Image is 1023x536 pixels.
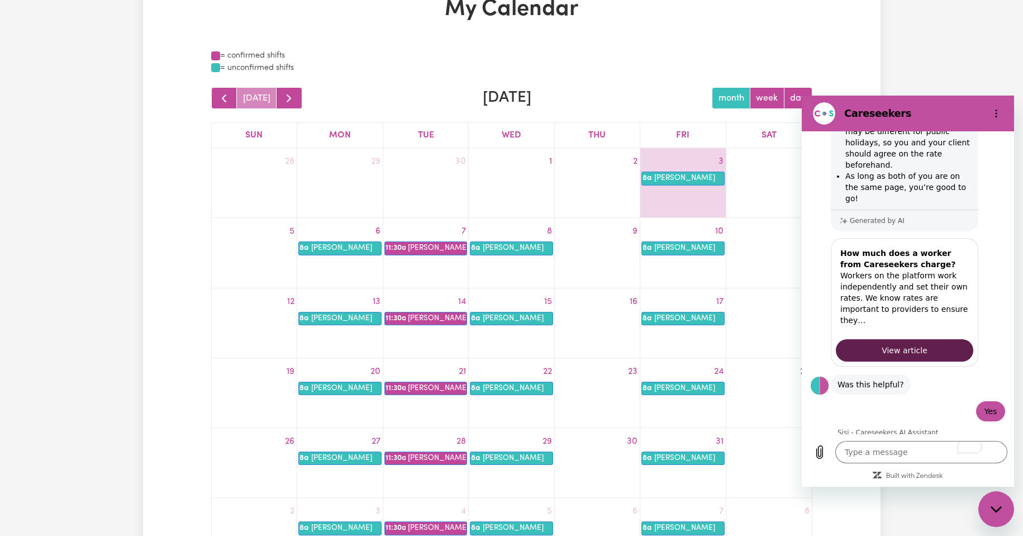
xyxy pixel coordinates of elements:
[311,382,373,395] div: [PERSON_NAME]
[470,522,480,534] div: 8a
[554,218,640,288] td: October 9, 2025
[554,428,640,498] td: October 30, 2025
[469,218,554,288] td: October 8, 2025
[642,172,652,184] div: 8a
[654,452,716,464] div: [PERSON_NAME]
[383,358,468,428] td: October 21, 2025
[545,222,554,240] a: October 8, 2025
[716,153,726,170] a: October 3, 2025
[798,363,812,381] a: October 25, 2025
[626,363,640,381] a: October 23, 2025
[713,433,726,450] a: October 31, 2025
[726,288,811,358] td: October 18, 2025
[327,127,353,143] a: Monday
[243,127,265,143] a: Sunday
[212,288,297,358] td: October 12, 2025
[642,452,652,464] div: 8a
[642,242,652,254] div: 8a
[631,153,640,170] a: October 2, 2025
[642,382,652,395] div: 8a
[299,242,309,254] div: 8a
[654,522,716,534] div: [PERSON_NAME]
[469,358,554,428] td: October 22, 2025
[297,358,383,428] td: October 20, 2025
[540,433,554,450] a: October 29, 2025
[211,62,812,74] div: = unconfirmed shifts
[802,96,1014,487] iframe: To enrich screen reader interactions, please activate Accessibility in Grammarly extension settings
[630,222,640,240] a: October 9, 2025
[482,452,544,464] div: [PERSON_NAME]
[276,87,302,109] button: Next month
[416,127,436,143] a: Tuesday
[482,242,544,254] div: [PERSON_NAME]
[459,222,468,240] a: October 7, 2025
[285,293,297,311] a: October 12, 2025
[654,242,716,254] div: [PERSON_NAME]
[373,222,383,240] a: October 6, 2025
[385,452,406,464] div: 11:30a
[456,363,468,381] a: October 21, 2025
[453,153,468,170] a: September 30, 2025
[482,312,544,325] div: [PERSON_NAME]
[726,358,811,428] td: October 25, 2025
[212,428,297,498] td: October 26, 2025
[297,428,383,498] td: October 27, 2025
[470,312,480,325] div: 8a
[299,312,309,325] div: 8a
[674,127,692,143] a: Friday
[712,363,726,381] a: October 24, 2025
[640,358,726,428] td: October 24, 2025
[640,288,726,358] td: October 17, 2025
[542,293,554,311] a: October 15, 2025
[640,148,726,217] td: October 3, 2025
[469,428,554,498] td: October 29, 2025
[470,452,480,464] div: 8a
[383,288,468,358] td: October 14, 2025
[284,363,297,381] a: October 19, 2025
[654,312,716,325] div: [PERSON_NAME]
[283,153,297,170] a: September 28, 2025
[299,452,309,464] div: 8a
[385,312,406,325] div: 11:30a
[369,153,383,170] a: September 29, 2025
[373,502,383,520] a: November 3, 2025
[407,522,467,534] div: [PERSON_NAME]
[554,358,640,428] td: October 23, 2025
[482,522,544,534] div: [PERSON_NAME]
[482,382,544,395] div: [PERSON_NAME]
[299,382,309,395] div: 8a
[211,87,237,109] button: Previous month
[554,288,640,358] td: October 16, 2025
[454,433,468,450] a: October 28, 2025
[625,433,640,450] a: October 30, 2025
[212,358,297,428] td: October 19, 2025
[297,148,383,217] td: September 29, 2025
[368,363,383,381] a: October 20, 2025
[383,218,468,288] td: October 7, 2025
[654,382,716,395] div: [PERSON_NAME]
[978,491,1014,527] iframe: To enrich screen reader interactions, please activate Accessibility in Grammarly extension settings
[212,218,297,288] td: October 5, 2025
[287,222,297,240] a: October 5, 2025
[802,502,812,520] a: November 8, 2025
[469,148,554,217] td: October 1, 2025
[459,502,468,520] a: November 4, 2025
[211,51,220,60] span: Pink blocks
[407,452,467,464] div: [PERSON_NAME]
[385,382,406,395] div: 11:30a
[554,148,640,217] td: October 2, 2025
[283,433,297,450] a: October 26, 2025
[483,89,531,108] h2: [DATE]
[545,502,554,520] a: November 5, 2025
